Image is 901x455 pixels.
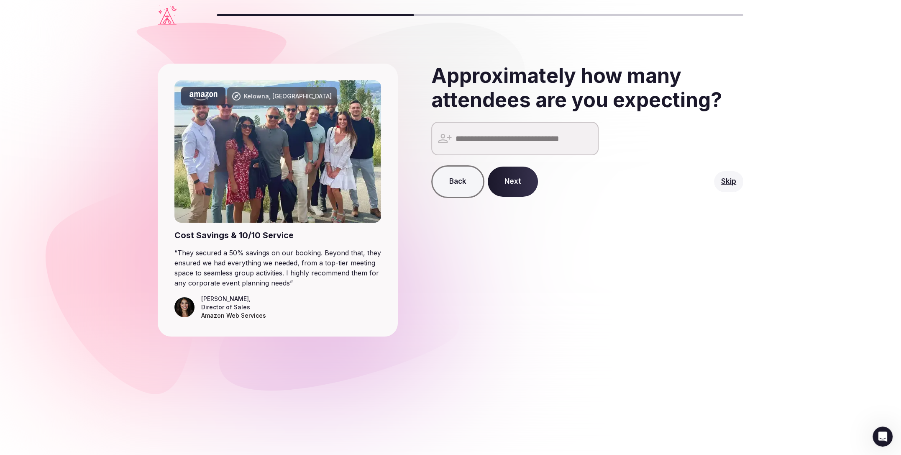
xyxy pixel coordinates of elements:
[714,171,743,192] button: Skip
[201,295,249,302] cite: [PERSON_NAME]
[32,282,51,288] span: Home
[174,297,195,317] img: Sonia Singh
[174,248,381,288] blockquote: “ They secured a 50% savings on our booking. Beyond that, they ensured we had everything we neede...
[244,92,332,100] div: Kelowna, [GEOGRAPHIC_DATA]
[174,229,381,241] div: Cost Savings & 10/10 Service
[201,295,266,320] figcaption: ,
[873,427,893,447] iframe: Intercom live chat
[111,282,140,288] span: Messages
[201,303,266,311] div: Director of Sales
[488,167,538,197] button: Next
[17,13,33,30] img: Profile image for Matt
[174,80,381,223] img: Kelowna, Canada
[158,5,177,25] a: Visit the homepage
[84,261,167,295] button: Messages
[144,13,159,28] div: Close
[431,64,743,112] h2: Approximately how many attendees are you expecting?
[201,311,266,320] div: Amazon Web Services
[431,165,484,198] button: Back
[17,59,151,74] p: Hi there 👋
[17,74,151,88] p: How can we help?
